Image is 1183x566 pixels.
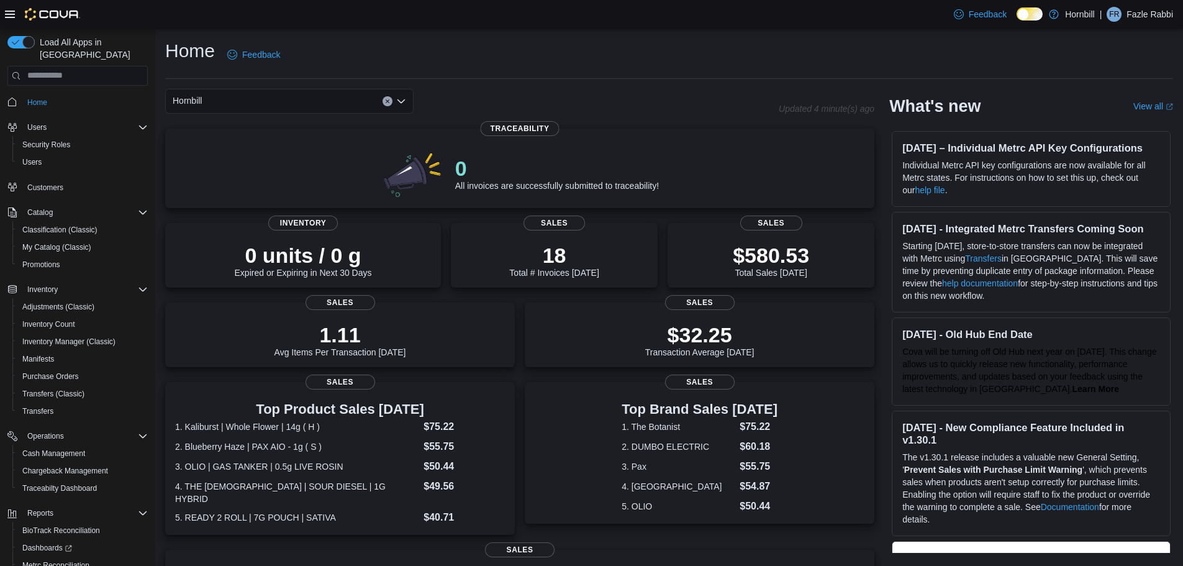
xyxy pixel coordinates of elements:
[22,260,60,270] span: Promotions
[12,256,153,273] button: Promotions
[902,451,1160,526] p: The v1.30.1 release includes a valuable new General Setting, ' ', which prevents sales when produ...
[17,299,148,314] span: Adjustments (Classic)
[17,240,148,255] span: My Catalog (Classic)
[274,322,406,347] p: 1.11
[779,104,874,114] p: Updated 4 minute(s) ago
[12,539,153,557] a: Dashboards
[22,483,97,493] span: Traceabilty Dashboard
[22,354,54,364] span: Manifests
[740,216,802,231] span: Sales
[17,334,120,349] a: Inventory Manager (Classic)
[22,449,85,459] span: Cash Management
[12,462,153,480] button: Chargeback Management
[1017,7,1043,21] input: Dark Mode
[17,386,148,401] span: Transfers (Classic)
[22,337,116,347] span: Inventory Manager (Classic)
[274,322,406,357] div: Avg Items Per Transaction [DATE]
[485,542,555,557] span: Sales
[1166,103,1173,111] svg: External link
[740,459,777,474] dd: $55.75
[740,499,777,514] dd: $50.44
[22,205,148,220] span: Catalog
[12,445,153,462] button: Cash Management
[509,243,599,268] p: 18
[222,42,285,67] a: Feedback
[902,159,1160,196] p: Individual Metrc API key configurations are now available for all Metrc states. For instructions ...
[27,183,63,193] span: Customers
[22,120,52,135] button: Users
[22,389,84,399] span: Transfers (Classic)
[17,404,148,419] span: Transfers
[622,480,735,493] dt: 4. [GEOGRAPHIC_DATA]
[902,347,1156,394] span: Cova will be turning off Old Hub next year on [DATE]. This change allows us to quickly release ne...
[902,142,1160,154] h3: [DATE] – Individual Metrc API Key Configurations
[17,352,59,367] a: Manifests
[622,500,735,513] dt: 5. OLIO
[17,257,148,272] span: Promotions
[740,439,777,454] dd: $60.18
[424,459,505,474] dd: $50.44
[17,541,77,555] a: Dashboards
[22,180,148,195] span: Customers
[1126,7,1173,22] p: Fazle Rabbi
[12,480,153,497] button: Traceabilty Dashboard
[904,465,1082,475] strong: Prevent Sales with Purchase Limit Warning
[1133,101,1173,111] a: View allExternal link
[2,504,153,522] button: Reports
[17,240,96,255] a: My Catalog (Classic)
[2,281,153,298] button: Inventory
[25,8,80,21] img: Cova
[17,369,84,384] a: Purchase Orders
[12,350,153,368] button: Manifests
[17,463,113,478] a: Chargeback Management
[12,153,153,171] button: Users
[22,180,68,195] a: Customers
[17,334,148,349] span: Inventory Manager (Classic)
[1109,7,1119,22] span: FR
[268,216,338,231] span: Inventory
[12,403,153,420] button: Transfers
[17,541,148,555] span: Dashboards
[383,96,392,106] button: Clear input
[22,242,91,252] span: My Catalog (Classic)
[22,429,148,444] span: Operations
[902,240,1160,302] p: Starting [DATE], store-to-store transfers can now be integrated with Metrc using in [GEOGRAPHIC_D...
[175,511,419,524] dt: 5. READY 2 ROLL | 7G POUCH | SATIVA
[17,523,148,538] span: BioTrack Reconciliation
[424,510,505,525] dd: $40.71
[165,39,215,63] h1: Home
[17,523,105,538] a: BioTrack Reconciliation
[12,522,153,539] button: BioTrack Reconciliation
[622,421,735,433] dt: 1. The Botanist
[1072,384,1119,394] a: Learn More
[17,222,102,237] a: Classification (Classic)
[17,222,148,237] span: Classification (Classic)
[12,136,153,153] button: Security Roles
[22,526,100,536] span: BioTrack Reconciliation
[22,95,52,110] a: Home
[17,446,148,461] span: Cash Management
[27,508,53,518] span: Reports
[2,119,153,136] button: Users
[2,93,153,111] button: Home
[306,295,375,310] span: Sales
[424,439,505,454] dd: $55.75
[22,319,75,329] span: Inventory Count
[27,122,47,132] span: Users
[902,421,1160,446] h3: [DATE] - New Compliance Feature Included in v1.30.1
[2,178,153,196] button: Customers
[22,406,53,416] span: Transfers
[12,368,153,385] button: Purchase Orders
[12,221,153,239] button: Classification (Classic)
[17,369,148,384] span: Purchase Orders
[12,333,153,350] button: Inventory Manager (Classic)
[175,402,505,417] h3: Top Product Sales [DATE]
[175,440,419,453] dt: 2. Blueberry Haze | PAX AIO - 1g ( S )
[915,185,945,195] a: help file
[17,137,75,152] a: Security Roles
[22,140,70,150] span: Security Roles
[17,463,148,478] span: Chargeback Management
[35,36,148,61] span: Load All Apps in [GEOGRAPHIC_DATA]
[381,148,445,198] img: 0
